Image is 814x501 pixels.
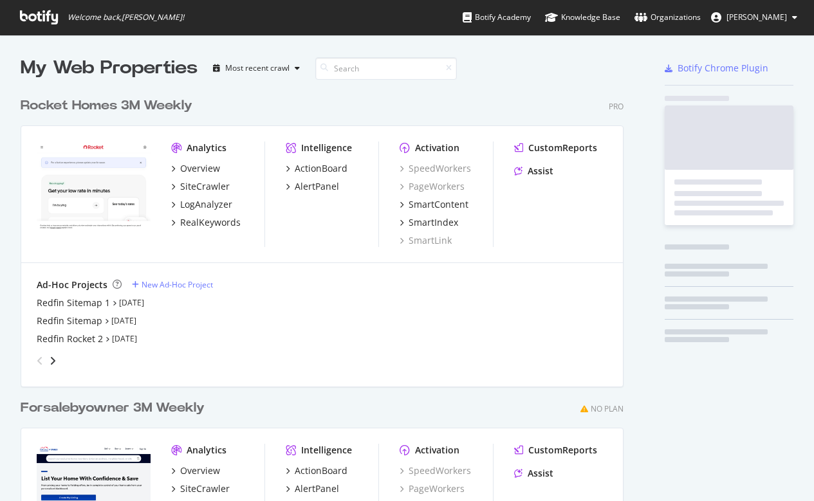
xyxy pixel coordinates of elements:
a: PageWorkers [400,482,465,495]
a: SmartContent [400,198,468,211]
div: Ad-Hoc Projects [37,278,107,291]
img: www.rocket.com [37,141,151,233]
a: SmartLink [400,234,452,247]
div: Overview [180,162,220,175]
a: Botify Chrome Plugin [665,62,768,75]
div: Botify Chrome Plugin [678,62,768,75]
div: Activation [415,444,459,457]
a: SiteCrawler [171,180,230,193]
a: Redfin Sitemap 1 [37,296,110,309]
div: Intelligence [301,444,352,457]
div: AlertPanel [295,482,339,495]
input: Search [315,57,457,80]
div: Assist [528,165,553,178]
div: My Web Properties [21,55,198,81]
div: LogAnalyzer [180,198,232,211]
button: Most recent crawl [208,58,305,78]
a: RealKeywords [171,216,241,229]
a: Redfin Sitemap [37,314,102,327]
a: [DATE] [112,333,137,344]
a: CustomReports [514,141,597,154]
div: Botify Academy [463,11,531,24]
div: ActionBoard [295,162,347,175]
div: angle-left [32,351,48,371]
a: Overview [171,464,220,477]
div: Overview [180,464,220,477]
div: Most recent crawl [225,64,290,72]
div: SmartContent [409,198,468,211]
div: Rocket Homes 3M Weekly [21,96,192,115]
div: New Ad-Hoc Project [142,279,213,290]
a: SpeedWorkers [400,464,471,477]
a: SpeedWorkers [400,162,471,175]
span: Norma Moras [726,12,787,23]
div: CustomReports [528,141,597,154]
a: SiteCrawler [171,482,230,495]
div: SmartIndex [409,216,458,229]
a: ActionBoard [286,162,347,175]
div: RealKeywords [180,216,241,229]
a: LogAnalyzer [171,198,232,211]
div: Activation [415,141,459,154]
div: SiteCrawler [180,180,230,193]
div: Organizations [634,11,701,24]
a: [DATE] [111,315,136,326]
div: CustomReports [528,444,597,457]
a: Overview [171,162,220,175]
div: AlertPanel [295,180,339,193]
div: Analytics [187,141,227,154]
a: Forsalebyowner 3M Weekly [21,399,210,417]
div: ActionBoard [295,464,347,477]
div: Knowledge Base [545,11,620,24]
a: CustomReports [514,444,597,457]
a: Redfin Rocket 2 [37,332,103,345]
div: Intelligence [301,141,352,154]
a: Assist [514,165,553,178]
div: Analytics [187,444,227,457]
a: SmartIndex [400,216,458,229]
a: AlertPanel [286,482,339,495]
a: Rocket Homes 3M Weekly [21,96,198,115]
div: Forsalebyowner 3M Weekly [21,399,205,417]
a: PageWorkers [400,180,465,193]
a: ActionBoard [286,464,347,477]
a: Assist [514,467,553,480]
div: SiteCrawler [180,482,230,495]
span: Welcome back, [PERSON_NAME] ! [68,12,184,23]
div: Pro [609,101,624,112]
a: New Ad-Hoc Project [132,279,213,290]
a: AlertPanel [286,180,339,193]
button: [PERSON_NAME] [701,7,808,28]
a: [DATE] [119,297,144,308]
div: angle-right [48,354,57,367]
div: No Plan [591,403,624,414]
div: Assist [528,467,553,480]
